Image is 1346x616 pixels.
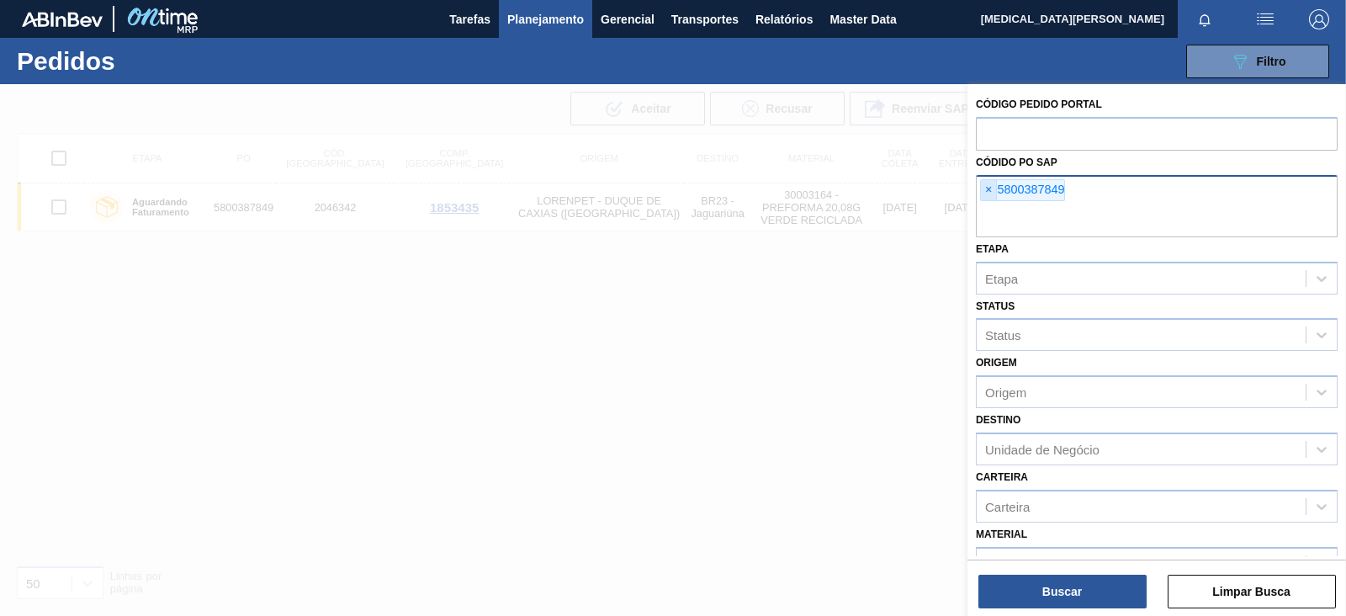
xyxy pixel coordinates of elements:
label: Etapa [976,243,1009,255]
div: Status [985,328,1021,343]
button: Notificações [1178,8,1232,31]
img: TNhmsLtSVTkK8tSr43FrP2fwEKptu5GPRR3wAAAABJRU5ErkJggg== [22,12,103,27]
label: Destino [976,414,1020,426]
span: Planejamento [507,9,584,29]
span: × [981,180,997,200]
label: Códido PO SAP [976,157,1057,168]
h1: Pedidos [17,51,261,71]
label: Material [976,528,1027,540]
span: Tarefas [449,9,490,29]
img: userActions [1255,9,1275,29]
div: Origem [985,385,1026,400]
span: Relatórios [755,9,813,29]
label: Código Pedido Portal [976,98,1102,110]
span: Transportes [671,9,739,29]
span: Filtro [1257,55,1286,68]
div: Unidade de Negócio [985,442,1100,456]
label: Origem [976,357,1017,369]
div: 5800387849 [980,179,1065,201]
label: Carteira [976,471,1028,483]
span: Gerencial [601,9,654,29]
button: Filtro [1186,45,1329,78]
label: Status [976,300,1015,312]
img: Logout [1309,9,1329,29]
div: Etapa [985,271,1018,285]
div: Carteira [985,499,1030,513]
span: Master Data [829,9,896,29]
